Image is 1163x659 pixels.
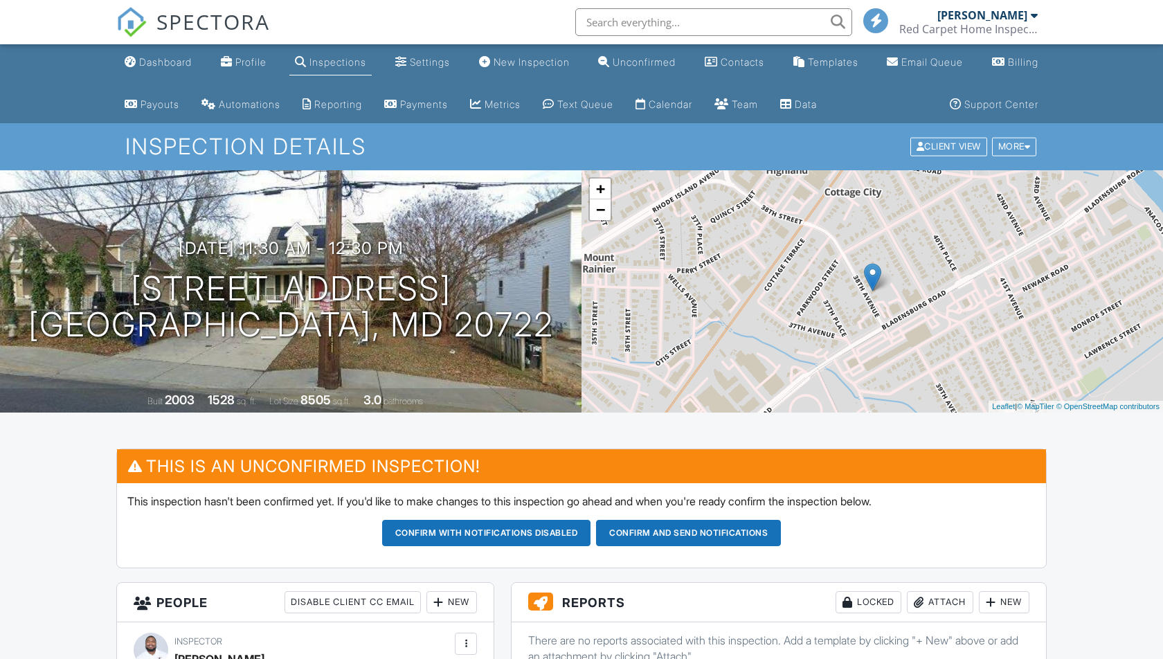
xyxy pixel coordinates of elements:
[117,583,494,622] h3: People
[333,396,350,406] span: sq.ft.
[901,56,963,68] div: Email Queue
[300,392,331,407] div: 8505
[788,50,864,75] a: Templates
[382,520,591,546] button: Confirm with notifications disabled
[147,396,163,406] span: Built
[979,591,1029,613] div: New
[141,98,179,110] div: Payouts
[590,199,611,220] a: Zoom out
[593,50,681,75] a: Unconfirmed
[235,56,267,68] div: Profile
[269,396,298,406] span: Lot Size
[219,98,280,110] div: Automations
[174,636,222,647] span: Inspector
[1017,402,1054,410] a: © MapTiler
[379,92,453,118] a: Payments
[909,141,991,151] a: Client View
[881,50,968,75] a: Email Queue
[512,583,1046,622] h3: Reports
[613,56,676,68] div: Unconfirmed
[1008,56,1038,68] div: Billing
[1056,402,1160,410] a: © OpenStreetMap contributors
[196,92,286,118] a: Automations (Basic)
[699,50,770,75] a: Contacts
[709,92,764,118] a: Team
[465,92,526,118] a: Metrics
[775,92,822,118] a: Data
[596,520,781,546] button: Confirm and send notifications
[165,392,195,407] div: 2003
[314,98,362,110] div: Reporting
[937,8,1027,22] div: [PERSON_NAME]
[494,56,570,68] div: New Inspection
[117,449,1046,483] h3: This is an Unconfirmed Inspection!
[285,591,421,613] div: Disable Client CC Email
[590,179,611,199] a: Zoom in
[907,591,973,613] div: Attach
[215,50,272,75] a: Company Profile
[119,92,185,118] a: Payouts
[208,392,235,407] div: 1528
[992,138,1037,156] div: More
[836,591,901,613] div: Locked
[557,98,613,110] div: Text Queue
[474,50,575,75] a: New Inspection
[297,92,368,118] a: Reporting
[986,50,1044,75] a: Billing
[119,50,197,75] a: Dashboard
[289,50,372,75] a: Inspections
[630,92,698,118] a: Calendar
[485,98,521,110] div: Metrics
[28,271,554,344] h1: [STREET_ADDRESS] [GEOGRAPHIC_DATA], MD 20722
[426,591,477,613] div: New
[989,401,1163,413] div: |
[363,392,381,407] div: 3.0
[116,19,270,48] a: SPECTORA
[649,98,692,110] div: Calendar
[808,56,858,68] div: Templates
[410,56,450,68] div: Settings
[390,50,456,75] a: Settings
[139,56,192,68] div: Dashboard
[721,56,764,68] div: Contacts
[910,138,987,156] div: Client View
[179,239,404,258] h3: [DATE] 11:30 am - 12:30 pm
[537,92,619,118] a: Text Queue
[944,92,1044,118] a: Support Center
[575,8,852,36] input: Search everything...
[156,7,270,36] span: SPECTORA
[732,98,758,110] div: Team
[899,22,1038,36] div: Red Carpet Home Inspections
[116,7,147,37] img: The Best Home Inspection Software - Spectora
[127,494,1036,509] p: This inspection hasn't been confirmed yet. If you'd like to make changes to this inspection go ah...
[309,56,366,68] div: Inspections
[237,396,256,406] span: sq. ft.
[964,98,1038,110] div: Support Center
[400,98,448,110] div: Payments
[125,134,1038,159] h1: Inspection Details
[992,402,1015,410] a: Leaflet
[384,396,423,406] span: bathrooms
[795,98,817,110] div: Data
